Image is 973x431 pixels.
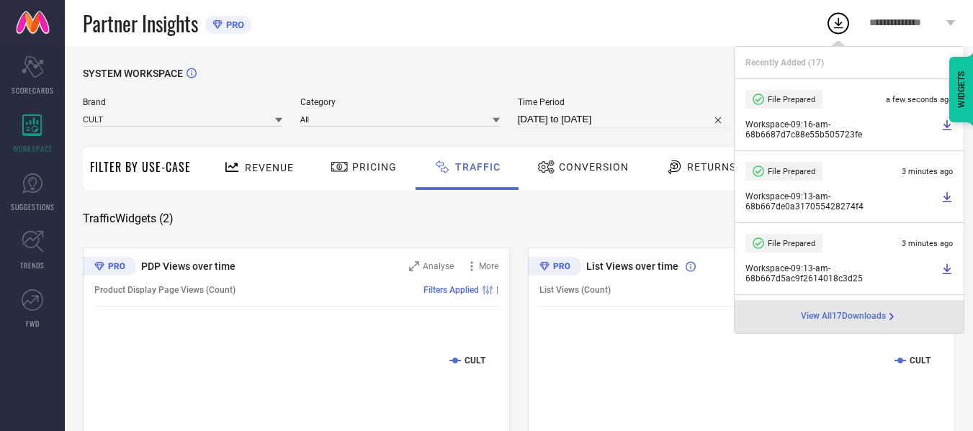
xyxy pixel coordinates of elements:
span: Filters Applied [423,285,479,295]
span: | [496,285,498,295]
span: Filter By Use-Case [90,158,191,176]
span: Time Period [518,97,729,107]
span: File Prepared [768,95,815,104]
a: Download [941,263,953,283]
div: Open download list [825,10,851,36]
span: PRO [223,19,244,30]
span: File Prepared [768,239,815,248]
span: Category [300,97,500,107]
span: Traffic [455,161,501,173]
text: CULT [910,355,931,366]
span: Returns [687,161,736,173]
span: Revenue [245,162,294,173]
div: Premium [528,257,581,278]
span: FWD [26,318,40,329]
span: WORKSPACE [13,143,53,154]
div: Premium [83,257,136,278]
a: View All17Downloads [801,311,897,322]
span: TRENDS [20,260,45,271]
span: File Prepared [768,167,815,176]
span: Partner Insights [83,9,198,38]
a: Download [941,119,953,140]
span: List Views over time [586,260,678,272]
span: Traffic Widgets ( 2 ) [83,212,174,226]
text: CULT [465,355,486,366]
span: a few seconds ago [886,95,953,104]
span: 3 minutes ago [902,239,953,248]
span: Analyse [423,261,454,271]
span: Conversion [559,161,629,173]
span: PDP Views over time [141,260,236,272]
span: Pricing [352,161,397,173]
span: More [479,261,498,271]
span: List Views (Count) [539,285,611,295]
a: Download [941,191,953,212]
span: Brand [83,97,282,107]
svg: Zoom [409,261,419,271]
span: Workspace - 09:16-am - 68b6687d7c88e55b505723fe [745,119,938,140]
span: SCORECARDS [12,85,54,96]
span: Recently Added ( 17 ) [745,58,824,68]
span: SYSTEM WORKSPACE [83,68,183,79]
span: Product Display Page Views (Count) [94,285,236,295]
span: View All 17 Downloads [801,311,886,322]
div: Open download page [801,311,897,322]
input: Select time period [518,111,729,128]
span: Workspace - 09:13-am - 68b667de0a317055428274f4 [745,191,938,212]
span: Workspace - 09:13-am - 68b667d5ac9f2614018c3d25 [745,263,938,283]
span: 3 minutes ago [902,167,953,176]
span: SUGGESTIONS [11,201,55,212]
